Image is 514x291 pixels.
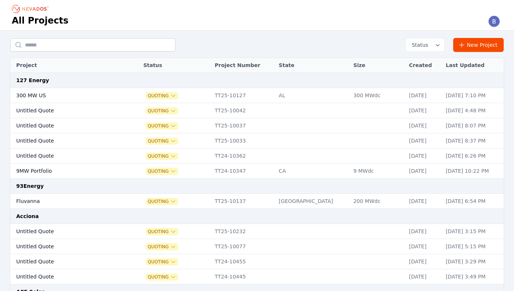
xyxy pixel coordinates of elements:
td: 9MW Portfolio [10,164,122,179]
a: New Project [453,38,504,52]
tr: Untitled QuoteQuotingTT24-10455[DATE][DATE] 3:29 PM [10,254,504,269]
td: [DATE] [405,133,442,148]
td: [DATE] 3:49 PM [442,269,504,284]
tr: Untitled QuoteQuotingTT25-10037[DATE][DATE] 8:07 PM [10,118,504,133]
nav: Breadcrumb [12,3,51,15]
th: State [275,58,350,73]
td: Acciona [10,209,504,224]
td: [DATE] [405,164,442,179]
td: 93Energy [10,179,504,194]
img: Brittanie Jackson [488,15,500,27]
td: Untitled Quote [10,239,122,254]
tr: 9MW PortfolioQuotingTT24-10347CA9 MWdc[DATE][DATE] 10:22 PM [10,164,504,179]
td: [DATE] 8:07 PM [442,118,504,133]
td: [DATE] 7:10 PM [442,88,504,103]
tr: Untitled QuoteQuotingTT25-10232[DATE][DATE] 3:15 PM [10,224,504,239]
td: Fluvanna [10,194,122,209]
button: Quoting [146,93,178,99]
td: Untitled Quote [10,148,122,164]
td: [DATE] 6:26 PM [442,148,504,164]
td: [DATE] 4:48 PM [442,103,504,118]
td: 127 Energy [10,73,504,88]
td: TT25-10232 [211,224,275,239]
th: Project [10,58,122,73]
td: 200 MWdc [350,194,405,209]
td: TT25-10137 [211,194,275,209]
th: Project Number [211,58,275,73]
td: TT24-10455 [211,254,275,269]
button: Quoting [146,168,178,174]
h1: All Projects [12,15,69,27]
tr: Untitled QuoteQuotingTT25-10033[DATE][DATE] 8:37 PM [10,133,504,148]
td: 300 MWdc [350,88,405,103]
button: Quoting [146,199,178,204]
td: TT25-10042 [211,103,275,118]
td: TT25-10127 [211,88,275,103]
button: Quoting [146,244,178,250]
tr: 300 MW USQuotingTT25-10127AL300 MWdc[DATE][DATE] 7:10 PM [10,88,504,103]
tr: Untitled QuoteQuotingTT25-10042[DATE][DATE] 4:48 PM [10,103,504,118]
td: [DATE] 8:37 PM [442,133,504,148]
button: Quoting [146,274,178,280]
tr: Untitled QuoteQuotingTT25-10077[DATE][DATE] 5:15 PM [10,239,504,254]
td: [DATE] [405,148,442,164]
td: [DATE] [405,118,442,133]
td: [DATE] [405,194,442,209]
td: [DATE] 3:29 PM [442,254,504,269]
tr: Untitled QuoteQuotingTT24-10445[DATE][DATE] 3:49 PM [10,269,504,284]
td: Untitled Quote [10,118,122,133]
td: CA [275,164,350,179]
button: Quoting [146,229,178,235]
td: TT25-10077 [211,239,275,254]
tr: Untitled QuoteQuotingTT24-10362[DATE][DATE] 6:26 PM [10,148,504,164]
button: Quoting [146,259,178,265]
th: Status [140,58,211,73]
td: TT25-10037 [211,118,275,133]
td: [DATE] [405,239,442,254]
td: [DATE] [405,224,442,239]
td: [GEOGRAPHIC_DATA] [275,194,350,209]
td: TT25-10033 [211,133,275,148]
th: Size [350,58,405,73]
td: [DATE] [405,88,442,103]
td: [DATE] 10:22 PM [442,164,504,179]
button: Status [406,38,444,52]
button: Quoting [146,123,178,129]
button: Quoting [146,138,178,144]
td: [DATE] [405,269,442,284]
td: AL [275,88,350,103]
td: Untitled Quote [10,269,122,284]
td: Untitled Quote [10,224,122,239]
td: TT24-10445 [211,269,275,284]
tr: FluvannaQuotingTT25-10137[GEOGRAPHIC_DATA]200 MWdc[DATE][DATE] 6:54 PM [10,194,504,209]
td: 300 MW US [10,88,122,103]
td: TT24-10362 [211,148,275,164]
td: TT24-10347 [211,164,275,179]
td: Untitled Quote [10,254,122,269]
button: Quoting [146,108,178,114]
td: [DATE] 5:15 PM [442,239,504,254]
td: [DATE] 6:54 PM [442,194,504,209]
th: Last Updated [442,58,504,73]
td: [DATE] 3:15 PM [442,224,504,239]
td: Untitled Quote [10,103,122,118]
th: Created [405,58,442,73]
span: Status [409,41,428,49]
td: Untitled Quote [10,133,122,148]
td: [DATE] [405,103,442,118]
button: Quoting [146,153,178,159]
td: [DATE] [405,254,442,269]
td: 9 MWdc [350,164,405,179]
